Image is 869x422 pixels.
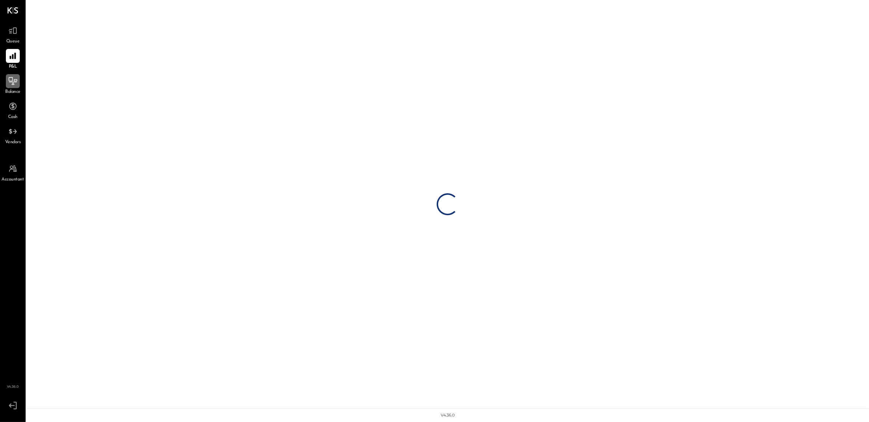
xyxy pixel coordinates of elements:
[441,413,455,418] div: v 4.36.0
[0,99,25,121] a: Cash
[0,49,25,70] a: P&L
[5,139,21,146] span: Vendors
[9,64,17,70] span: P&L
[0,162,25,183] a: Accountant
[8,114,18,121] span: Cash
[6,38,20,45] span: Queue
[0,24,25,45] a: Queue
[5,89,20,95] span: Balance
[0,74,25,95] a: Balance
[2,176,24,183] span: Accountant
[0,125,25,146] a: Vendors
